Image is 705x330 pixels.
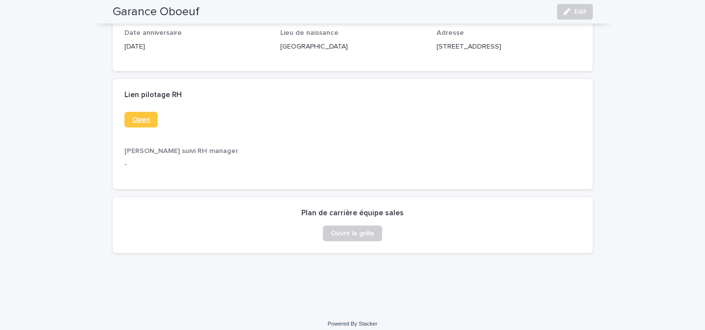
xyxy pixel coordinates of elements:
[124,42,269,52] p: [DATE]
[124,112,158,127] a: Open
[328,321,377,327] a: Powered By Stacker
[124,29,182,36] span: Date anniversaire
[557,4,593,20] button: Edit
[113,5,199,19] h2: Garance Oboeuf
[280,42,425,52] p: [GEOGRAPHIC_DATA]
[124,159,581,170] p: -
[124,148,238,154] span: [PERSON_NAME] suivi RH manager
[124,91,182,100] h2: Lien pilotage RH
[331,230,374,237] span: Ouvrir la grille
[437,42,581,52] p: [STREET_ADDRESS]
[132,116,150,123] span: Open
[323,226,382,241] a: Ouvrir la grille
[574,8,586,15] span: Edit
[437,29,464,36] span: Adresse
[280,29,339,36] span: Lieu de naissance
[301,209,404,218] h2: Plan de carrière équipe sales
